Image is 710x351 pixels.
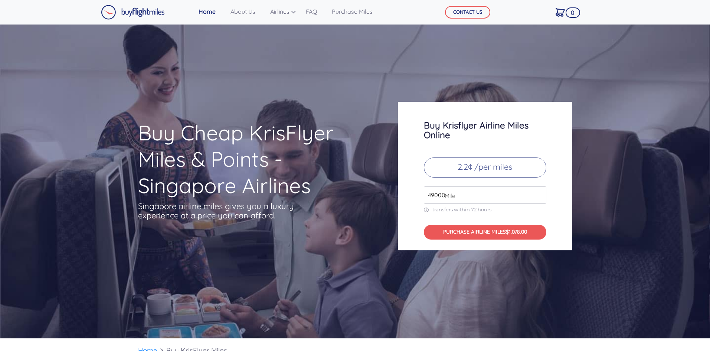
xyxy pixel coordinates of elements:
p: Singapore airline miles gives you a luxury experience at a price you can afford. [138,202,305,220]
a: Airlines [267,4,294,19]
a: About Us [228,4,258,19]
button: PURCHASE AIRLINE MILES$1,078.00 [424,225,546,240]
span: Mile [441,191,455,200]
img: Cart [556,8,565,17]
h1: Buy Cheap KrisFlyer Miles & Points - Singapore Airlines [138,120,369,199]
p: transfers within 72 hours [424,207,546,213]
a: Buy Flight Miles Logo [101,3,165,22]
p: 2.2¢ /per miles [424,157,546,178]
a: Home [196,4,219,19]
span: $1,078.00 [506,228,527,235]
img: Buy Flight Miles Logo [101,5,165,20]
h3: Buy Krisflyer Airline Miles Online [424,120,546,140]
button: CONTACT US [445,6,490,19]
span: 0 [566,7,580,18]
a: 0 [553,4,568,20]
a: FAQ [303,4,320,19]
a: Purchase Miles [329,4,376,19]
